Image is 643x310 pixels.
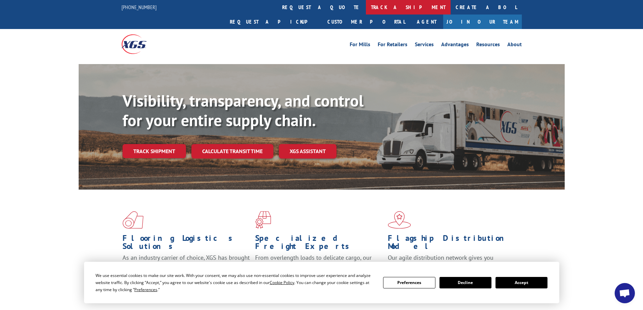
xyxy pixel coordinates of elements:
[255,211,271,229] img: xgs-icon-focused-on-flooring-red
[123,254,250,278] span: As an industry carrier of choice, XGS has brought innovation and dedication to flooring logistics...
[507,42,522,49] a: About
[191,144,273,159] a: Calculate transit time
[415,42,434,49] a: Services
[495,277,547,288] button: Accept
[255,234,383,254] h1: Specialized Freight Experts
[123,144,186,158] a: Track shipment
[443,15,522,29] a: Join Our Team
[388,254,512,270] span: Our agile distribution network gives you nationwide inventory management on demand.
[134,287,157,292] span: Preferences
[350,42,370,49] a: For Mills
[225,15,322,29] a: Request a pickup
[122,4,157,10] a: [PHONE_NUMBER]
[322,15,410,29] a: Customer Portal
[615,283,635,303] div: Open chat
[123,90,364,131] b: Visibility, transparency, and control for your entire supply chain.
[410,15,443,29] a: Agent
[84,262,559,303] div: Cookie Consent Prompt
[255,254,383,284] p: From overlength loads to delicate cargo, our experienced staff knows the best way to move your fr...
[388,234,515,254] h1: Flagship Distribution Model
[123,234,250,254] h1: Flooring Logistics Solutions
[476,42,500,49] a: Resources
[441,42,469,49] a: Advantages
[279,144,337,159] a: XGS ASSISTANT
[96,272,375,293] div: We use essential cookies to make our site work. With your consent, we may also use non-essential ...
[439,277,491,288] button: Decline
[388,211,411,229] img: xgs-icon-flagship-distribution-model-red
[383,277,435,288] button: Preferences
[123,211,143,229] img: xgs-icon-total-supply-chain-intelligence-red
[270,280,294,285] span: Cookie Policy
[378,42,407,49] a: For Retailers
